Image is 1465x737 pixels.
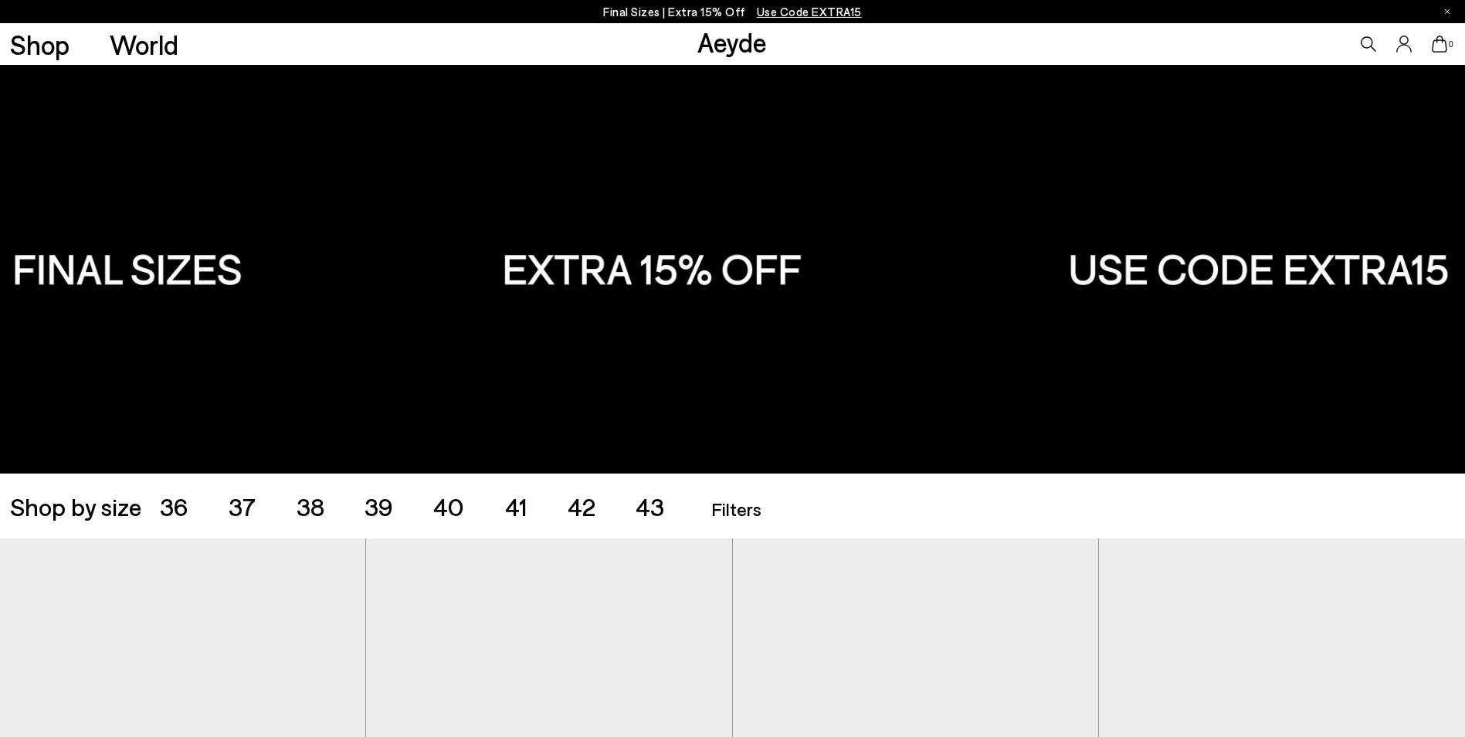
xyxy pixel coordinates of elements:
span: 37 [229,491,256,521]
span: 41 [505,491,527,521]
span: Shop by size [10,494,141,518]
a: Shop [10,31,70,58]
span: 43 [636,491,664,521]
a: Aeyde [697,25,767,58]
a: 0 [1432,36,1447,53]
span: 39 [365,491,393,521]
span: 36 [160,491,188,521]
span: 38 [297,491,324,521]
p: Final Sizes | Extra 15% Off [603,2,862,22]
a: World [110,31,178,58]
span: Filters [711,498,761,520]
span: 42 [568,491,595,521]
span: 0 [1447,40,1455,49]
span: 40 [433,491,464,521]
span: Navigate to /collections/ss25-final-sizes [757,5,862,19]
